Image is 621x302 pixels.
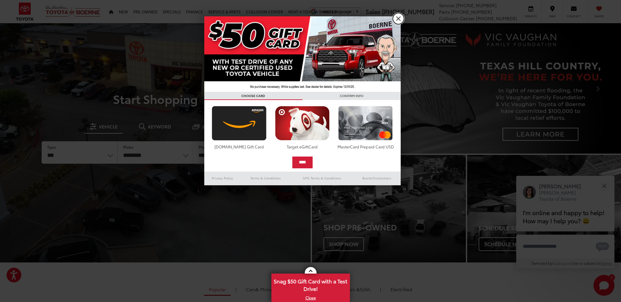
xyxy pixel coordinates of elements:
[204,174,241,182] a: Privacy Policy
[272,274,349,294] span: Snag $50 Gift Card with a Test Drive!
[210,106,268,141] img: amazoncard.png
[302,92,401,100] h3: CONFIRM INFO
[337,144,394,149] div: MasterCard Prepaid Card USD
[204,92,302,100] h3: CHOOSE CARD
[291,174,353,182] a: SMS Terms & Conditions
[337,106,394,141] img: mastercard.png
[210,144,268,149] div: [DOMAIN_NAME] Gift Card
[273,144,331,149] div: Target eGiftCard
[273,106,331,141] img: targetcard.png
[353,174,401,182] a: Brand Disclaimers
[241,174,291,182] a: Terms & Conditions
[204,16,401,92] img: 42635_top_851395.jpg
